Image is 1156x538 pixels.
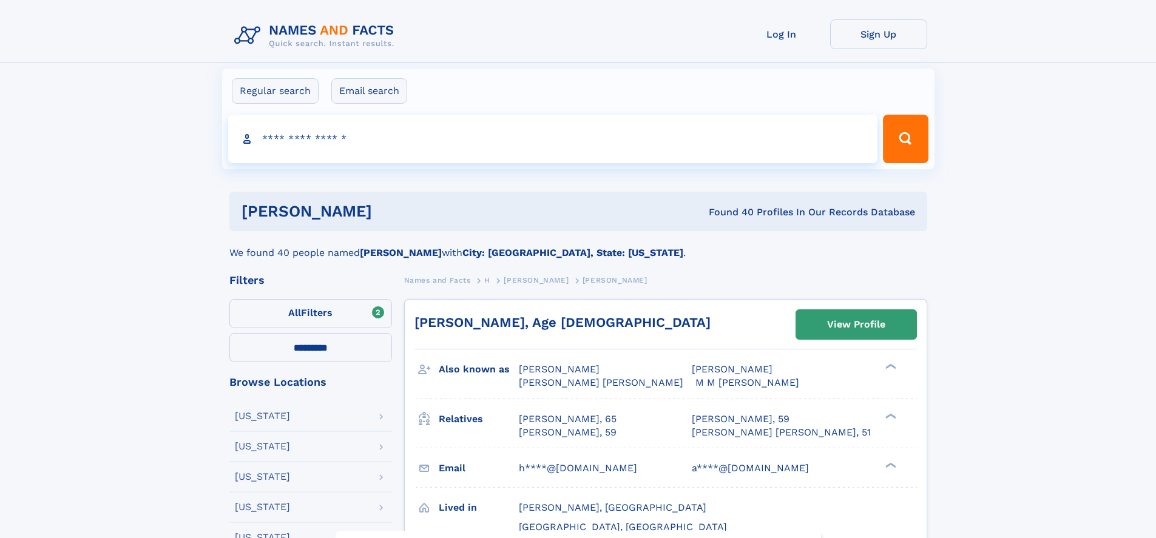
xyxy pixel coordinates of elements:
[484,276,490,284] span: H
[484,272,490,287] a: H
[519,426,617,439] a: [PERSON_NAME], 59
[229,377,392,388] div: Browse Locations
[228,115,878,163] input: search input
[404,272,471,287] a: Names and Facts
[519,363,600,375] span: [PERSON_NAME]
[439,458,519,479] h3: Email
[830,19,927,49] a: Sign Up
[504,272,569,287] a: [PERSON_NAME]
[733,19,830,49] a: Log In
[235,502,290,512] div: [US_STATE]
[504,276,569,284] span: [PERSON_NAME]
[235,472,290,482] div: [US_STATE]
[229,299,392,328] label: Filters
[827,311,885,338] div: View Profile
[692,412,789,426] a: [PERSON_NAME], 59
[235,411,290,421] div: [US_STATE]
[882,412,897,420] div: ❯
[288,307,301,318] span: All
[439,359,519,380] h3: Also known as
[462,247,683,258] b: City: [GEOGRAPHIC_DATA], State: [US_STATE]
[229,275,392,286] div: Filters
[796,310,916,339] a: View Profile
[331,78,407,104] label: Email search
[232,78,319,104] label: Regular search
[519,502,706,513] span: [PERSON_NAME], [GEOGRAPHIC_DATA]
[235,442,290,451] div: [US_STATE]
[692,426,871,439] a: [PERSON_NAME] [PERSON_NAME], 51
[414,315,711,330] a: [PERSON_NAME], Age [DEMOGRAPHIC_DATA]
[695,377,799,388] span: M M [PERSON_NAME]
[519,412,617,426] a: [PERSON_NAME], 65
[229,231,927,260] div: We found 40 people named with .
[229,19,404,52] img: Logo Names and Facts
[439,497,519,518] h3: Lived in
[439,409,519,429] h3: Relatives
[540,206,915,219] div: Found 40 Profiles In Our Records Database
[692,363,772,375] span: [PERSON_NAME]
[360,247,442,258] b: [PERSON_NAME]
[519,377,683,388] span: [PERSON_NAME] [PERSON_NAME]
[519,521,727,533] span: [GEOGRAPHIC_DATA], [GEOGRAPHIC_DATA]
[882,461,897,469] div: ❯
[883,115,928,163] button: Search Button
[583,276,647,284] span: [PERSON_NAME]
[882,363,897,371] div: ❯
[242,204,541,219] h1: [PERSON_NAME]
